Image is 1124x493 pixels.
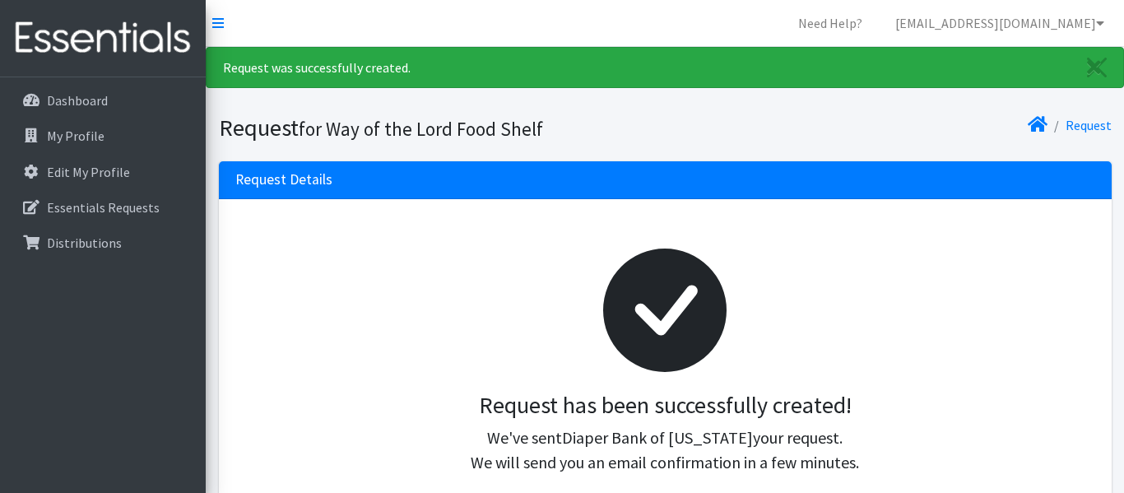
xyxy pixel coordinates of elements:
p: Edit My Profile [47,164,130,180]
a: Dashboard [7,84,199,117]
h3: Request has been successfully created! [248,392,1082,420]
a: Edit My Profile [7,156,199,188]
h3: Request Details [235,171,332,188]
a: Close [1071,48,1123,87]
a: Essentials Requests [7,191,199,224]
a: [EMAIL_ADDRESS][DOMAIN_NAME] [882,7,1117,40]
span: Diaper Bank of [US_STATE] [562,427,753,448]
h1: Request [219,114,659,142]
p: Dashboard [47,92,108,109]
div: Request was successfully created. [206,47,1124,88]
small: for Way of the Lord Food Shelf [299,117,543,141]
p: My Profile [47,128,105,144]
a: Need Help? [785,7,876,40]
img: HumanEssentials [7,11,199,66]
p: Distributions [47,235,122,251]
a: Distributions [7,226,199,259]
p: Essentials Requests [47,199,160,216]
a: My Profile [7,119,199,152]
a: Request [1066,117,1112,133]
p: We've sent your request. We will send you an email confirmation in a few minutes. [248,426,1082,475]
